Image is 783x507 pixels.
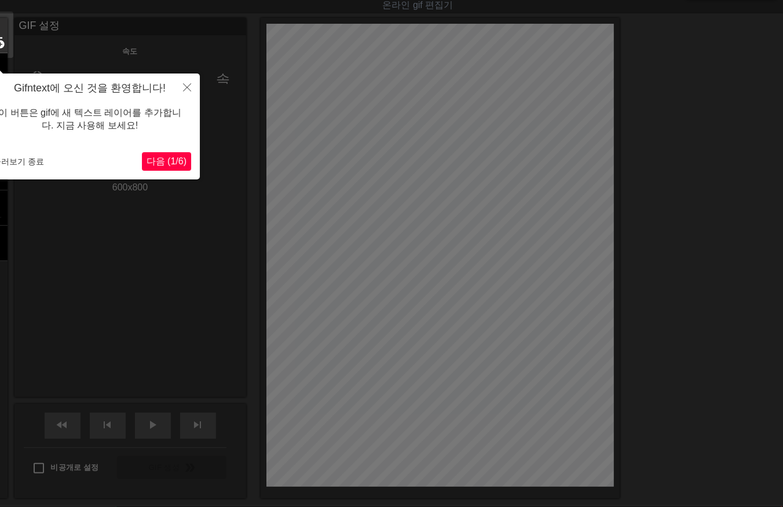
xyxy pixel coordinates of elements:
span: 다음 (1/6) [147,156,186,166]
button: 다음 [142,152,191,171]
button: 닫다 [174,74,200,100]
